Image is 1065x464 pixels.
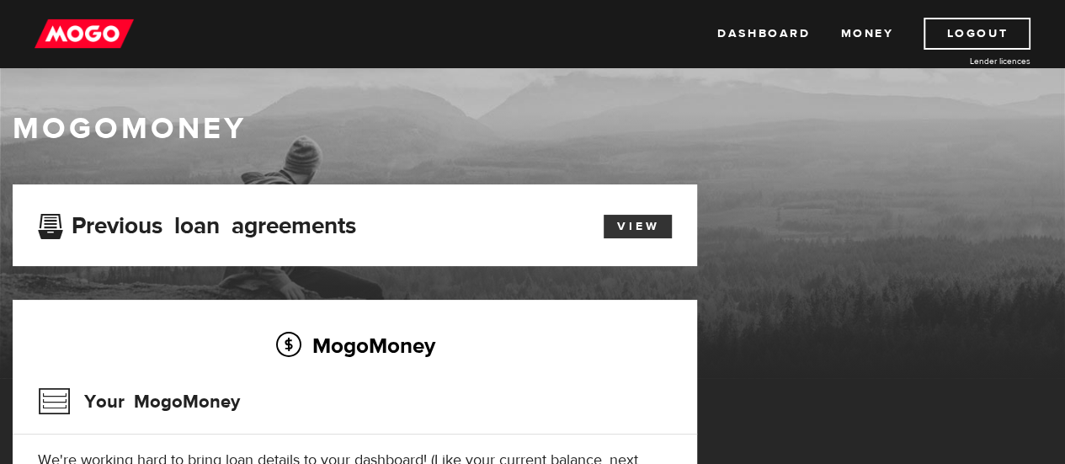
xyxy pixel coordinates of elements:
img: mogo_logo-11ee424be714fa7cbb0f0f49df9e16ec.png [35,18,134,50]
a: Lender licences [904,55,1030,67]
iframe: LiveChat chat widget [728,72,1065,464]
h1: MogoMoney [13,111,1052,147]
a: Dashboard [717,18,810,50]
a: Logout [924,18,1030,50]
a: Money [840,18,893,50]
a: View [604,215,672,238]
h3: Previous loan agreements [38,212,356,234]
h2: MogoMoney [38,328,672,363]
h3: Your MogoMoney [38,380,240,424]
